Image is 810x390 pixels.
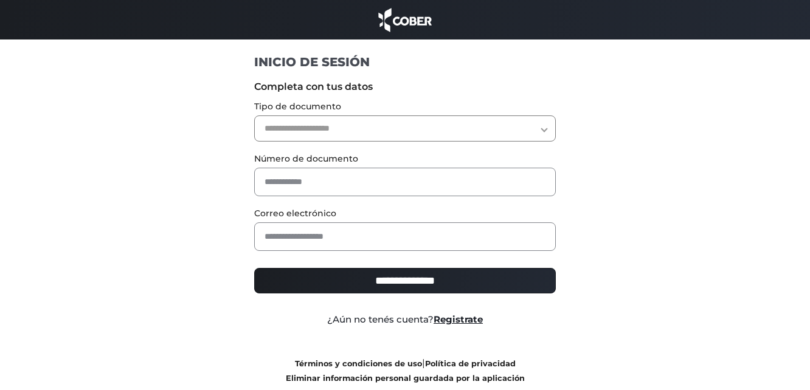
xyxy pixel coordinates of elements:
[254,80,556,94] label: Completa con tus datos
[434,313,483,325] a: Registrate
[254,207,556,220] label: Correo electrónico
[286,374,525,383] a: Eliminar información personal guardada por la aplicación
[254,152,556,165] label: Número de documento
[375,6,435,33] img: cober_marca.png
[254,54,556,70] h1: INICIO DE SESIÓN
[425,359,516,368] a: Política de privacidad
[245,356,566,385] div: |
[245,313,566,327] div: ¿Aún no tenés cuenta?
[295,359,422,368] a: Términos y condiciones de uso
[254,100,556,113] label: Tipo de documento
